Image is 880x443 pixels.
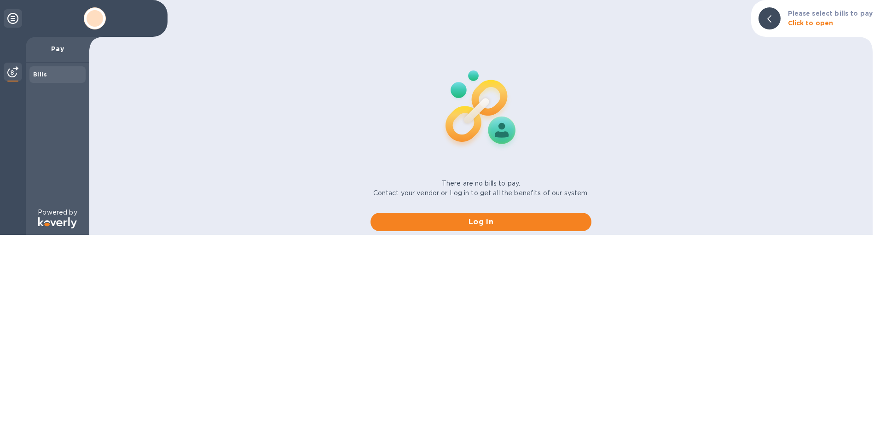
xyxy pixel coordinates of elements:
img: Logo [38,217,77,228]
b: Please select bills to pay [788,10,873,17]
p: There are no bills to pay. Contact your vendor or Log in to get all the benefits of our system. [373,179,589,198]
b: Bills [33,71,47,78]
span: Log in [378,216,584,227]
b: Click to open [788,19,834,27]
p: Powered by [38,208,77,217]
button: Log in [371,213,591,231]
p: Pay [33,44,82,53]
